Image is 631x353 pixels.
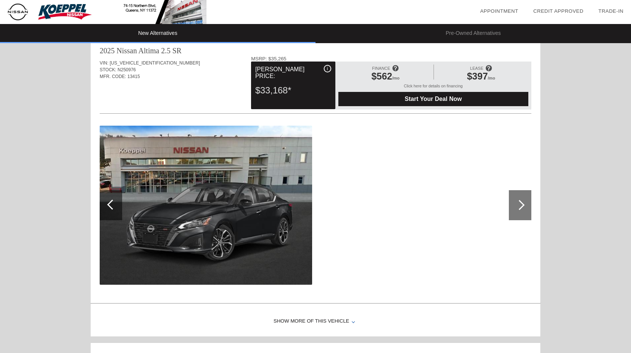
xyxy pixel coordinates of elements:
[161,45,181,56] div: 2.5 SR
[255,65,331,81] div: [PERSON_NAME] Price:
[338,84,528,92] div: Click here for details on financing
[100,74,126,79] span: MFR. CODE:
[255,81,331,100] div: $33,168*
[438,71,525,84] div: /mo
[598,8,624,14] a: Trade-In
[100,45,159,56] div: 2025 Nissan Altima
[100,60,108,66] span: VIN:
[467,71,488,81] span: $397
[100,126,312,285] img: db6c498d-381d-4bda-850e-8e8e9acd83d9.jpg
[480,8,518,14] a: Appointment
[110,60,200,66] span: [US_VEHICLE_IDENTIFICATION_NUMBER]
[324,65,331,72] div: i
[127,74,140,79] span: 13415
[315,24,631,43] li: Pre-Owned Alternatives
[91,306,540,336] div: Show More of this Vehicle
[371,71,392,81] span: $562
[251,56,531,62] div: MSRP: $35,265
[118,67,136,72] span: N250976
[470,66,483,71] span: LEASE
[342,71,429,84] div: /mo
[348,96,519,102] span: Start Your Deal Now
[100,67,116,72] span: STOCK:
[533,8,583,14] a: Credit Approved
[100,91,531,103] div: Quoted on [DATE] 12:31:15 PM
[372,66,390,71] span: FINANCE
